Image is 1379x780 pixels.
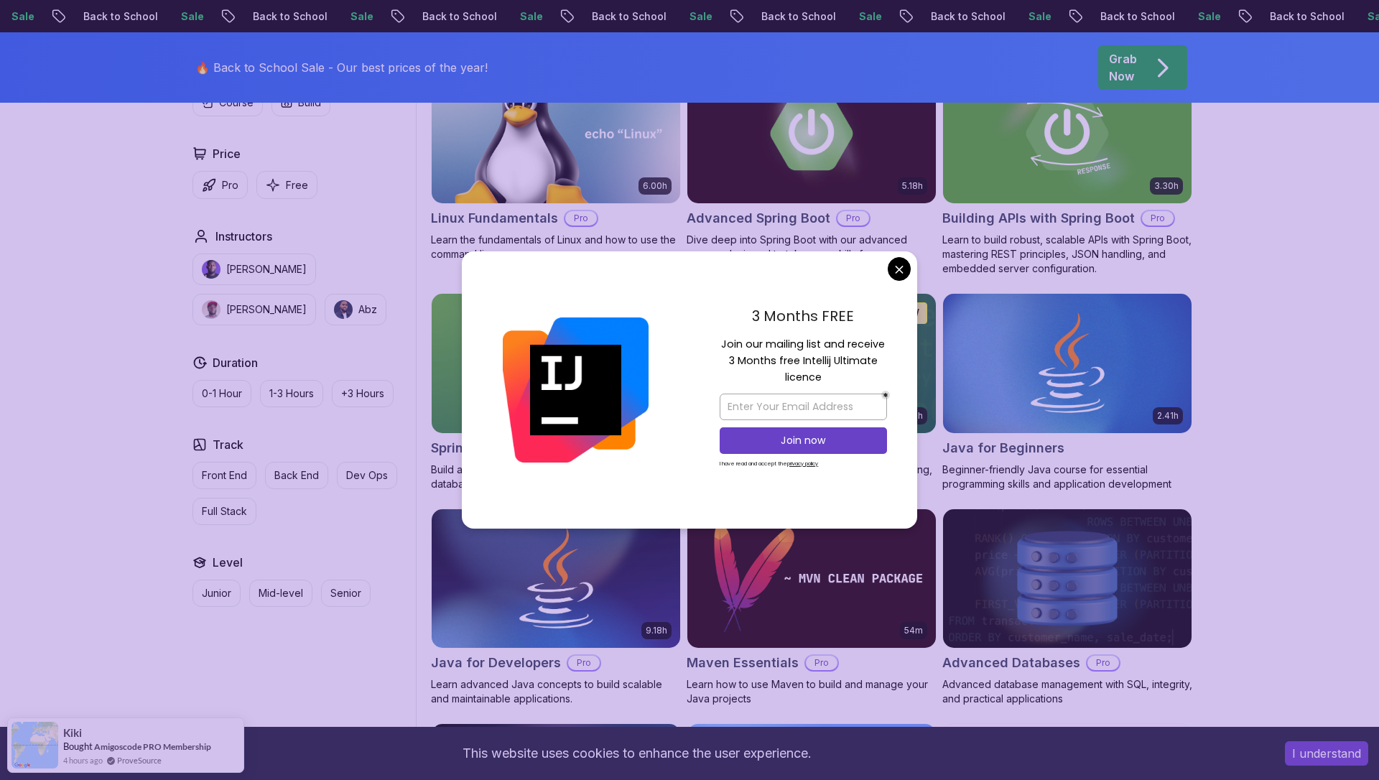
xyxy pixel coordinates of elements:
a: Advanced Databases cardAdvanced DatabasesProAdvanced database management with SQL, integrity, and... [942,509,1192,707]
a: ProveSource [117,754,162,766]
h2: Java for Beginners [942,438,1064,458]
button: instructor img[PERSON_NAME] [192,254,316,285]
p: Senior [330,586,361,600]
p: Back to School [1005,9,1102,24]
a: Linux Fundamentals card6.00hLinux FundamentalsProLearn the fundamentals of Linux and how to use t... [431,63,681,261]
button: Course [192,89,263,116]
h2: Duration [213,354,258,371]
button: Senior [321,580,371,607]
h2: Track [213,436,243,453]
p: Pro [1087,656,1119,670]
button: Dev Ops [337,462,397,489]
p: Learn to build robust, scalable APIs with Spring Boot, mastering REST principles, JSON handling, ... [942,233,1192,276]
p: 6.00h [643,180,667,192]
p: Sale [763,9,809,24]
img: Spring Boot for Beginners card [432,294,680,433]
a: Maven Essentials card54mMaven EssentialsProLearn how to use Maven to build and manage your Java p... [687,509,937,707]
a: Amigoscode PRO Membership [94,740,211,753]
p: Back to School [496,9,594,24]
p: 1-3 Hours [269,386,314,401]
button: +3 Hours [332,380,394,407]
button: Free [256,171,317,199]
span: Kiki [63,727,82,739]
button: Front End [192,462,256,489]
p: 54m [904,625,923,636]
img: Java for Developers card [432,509,680,649]
p: Full Stack [202,504,247,519]
p: Junior [202,586,231,600]
button: Full Stack [192,498,256,525]
img: instructor img [202,260,220,279]
h2: Building APIs with Spring Boot [942,208,1135,228]
span: Bought [63,740,93,752]
p: Abz [358,302,377,317]
p: Front End [202,468,247,483]
p: 5.18h [902,180,923,192]
img: Maven Essentials card [687,509,936,649]
p: +3 Hours [341,386,384,401]
p: Build [298,96,321,110]
h2: Spring Boot for Beginners [431,438,595,458]
img: Building APIs with Spring Boot card [943,64,1192,203]
p: Sale [85,9,131,24]
h2: Maven Essentials [687,653,799,673]
button: Junior [192,580,241,607]
img: Advanced Spring Boot card [687,64,936,203]
button: instructor imgAbz [325,294,386,325]
p: Back to School [1174,9,1272,24]
p: 9.18h [646,625,667,636]
button: instructor img[PERSON_NAME] [192,294,316,325]
p: Back to School [835,9,933,24]
p: Back to School [666,9,763,24]
a: Java for Beginners card2.41hJava for BeginnersBeginner-friendly Java course for essential program... [942,293,1192,491]
p: 0-1 Hour [202,386,242,401]
p: Back End [274,468,319,483]
p: [PERSON_NAME] [226,302,307,317]
p: Pro [837,211,869,226]
h2: Price [213,145,241,162]
h2: Java for Developers [431,653,561,673]
h2: Advanced Spring Boot [687,208,830,228]
p: Sale [1272,9,1318,24]
p: Advanced database management with SQL, integrity, and practical applications [942,677,1192,706]
p: Sale [594,9,640,24]
h2: Advanced Databases [942,653,1080,673]
p: Course [219,96,254,110]
p: Learn the fundamentals of Linux and how to use the command line [431,233,681,261]
div: This website uses cookies to enhance the user experience. [11,738,1263,769]
p: Pro [565,211,597,226]
p: Dev Ops [346,468,388,483]
img: Java for Beginners card [943,294,1192,433]
p: Mid-level [259,586,303,600]
p: Sale [424,9,470,24]
button: Accept cookies [1285,741,1368,766]
button: Pro [192,171,248,199]
img: Linux Fundamentals card [432,64,680,203]
button: 0-1 Hour [192,380,251,407]
a: Java for Developers card9.18hJava for DevelopersProLearn advanced Java concepts to build scalable... [431,509,681,707]
p: Grab Now [1109,50,1137,85]
a: Advanced Spring Boot card5.18hAdvanced Spring BootProDive deep into Spring Boot with our advanced... [687,63,937,276]
p: 2.41h [1157,410,1179,422]
h2: Level [213,554,243,571]
p: Learn how to use Maven to build and manage your Java projects [687,677,937,706]
p: Sale [255,9,301,24]
p: [PERSON_NAME] [226,262,307,277]
p: Learn advanced Java concepts to build scalable and maintainable applications. [431,677,681,706]
p: Sale [933,9,979,24]
img: instructor img [334,300,353,319]
a: Spring Boot for Beginners card1.67hNEWSpring Boot for BeginnersBuild a CRUD API with Spring Boot ... [431,293,681,491]
button: Build [271,89,330,116]
p: Pro [806,656,837,670]
button: Mid-level [249,580,312,607]
p: Dive deep into Spring Boot with our advanced course, designed to take your skills from intermedia... [687,233,937,276]
span: 4 hours ago [63,754,103,766]
p: Back to School [327,9,424,24]
a: Building APIs with Spring Boot card3.30hBuilding APIs with Spring BootProLearn to build robust, s... [942,63,1192,276]
p: Build a CRUD API with Spring Boot and PostgreSQL database using Spring Data JPA and Spring AI [431,463,681,491]
p: Free [286,178,308,192]
button: 1-3 Hours [260,380,323,407]
p: Beginner-friendly Java course for essential programming skills and application development [942,463,1192,491]
p: 🔥 Back to School Sale - Our best prices of the year! [195,59,488,76]
img: provesource social proof notification image [11,722,58,769]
